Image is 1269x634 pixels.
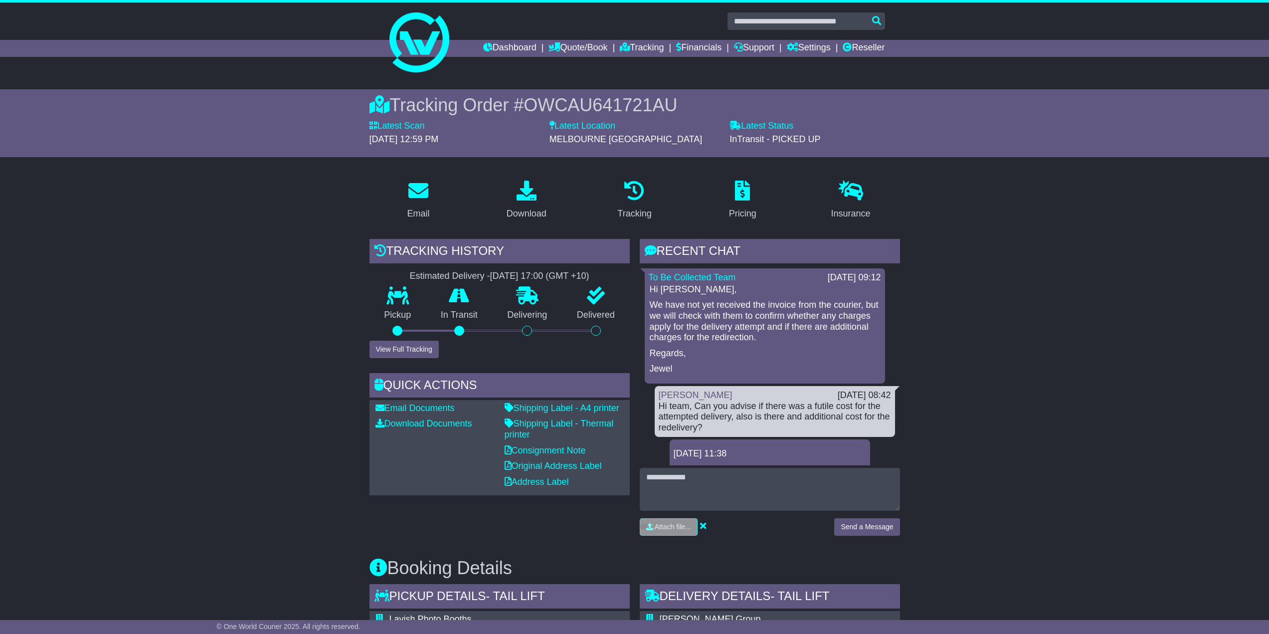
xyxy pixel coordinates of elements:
[828,272,881,283] div: [DATE] 09:12
[729,121,793,132] label: Latest Status
[787,40,831,57] a: Settings
[548,40,607,57] a: Quote/Book
[369,558,900,578] h3: Booking Details
[369,373,630,400] div: Quick Actions
[505,419,614,439] a: Shipping Label - Thermal printer
[369,271,630,282] div: Estimated Delivery -
[620,40,664,57] a: Tracking
[524,95,677,115] span: OWCAU641721AU
[500,177,553,224] a: Download
[507,207,546,220] div: Download
[734,40,774,57] a: Support
[400,177,436,224] a: Email
[611,177,658,224] a: Tracking
[660,614,761,624] span: [PERSON_NAME] Group
[650,348,880,359] p: Regards,
[375,403,455,413] a: Email Documents
[640,584,900,611] div: Delivery Details
[659,390,732,400] a: [PERSON_NAME]
[676,40,722,57] a: Financials
[834,518,900,536] button: Send a Message
[659,401,891,433] div: Hi team, Can you advise if there was a futile cost for the attempted delivery, also is there and ...
[486,589,544,603] span: - Tail Lift
[640,239,900,266] div: RECENT CHAT
[505,445,586,455] a: Consignment Note
[770,589,829,603] span: - Tail Lift
[650,284,880,295] p: Hi [PERSON_NAME],
[617,207,651,220] div: Tracking
[549,121,615,132] label: Latest Location
[562,310,630,321] p: Delivered
[369,310,426,321] p: Pickup
[375,419,472,428] a: Download Documents
[216,623,361,631] span: © One World Courier 2025. All rights reserved.
[505,461,602,471] a: Original Address Label
[490,271,589,282] div: [DATE] 17:00 (GMT +10)
[505,403,619,413] a: Shipping Label - A4 printer
[493,310,562,321] p: Delivering
[729,134,820,144] span: InTransit - PICKED UP
[649,272,736,282] a: To Be Collected Team
[674,448,866,459] div: [DATE] 11:38
[369,584,630,611] div: Pickup Details
[675,464,865,486] p: Tas Freight have advised that they will try to deliver this shipment [DATE].
[831,207,871,220] div: Insurance
[729,207,756,220] div: Pricing
[483,40,537,57] a: Dashboard
[549,134,702,144] span: MELBOURNE [GEOGRAPHIC_DATA]
[723,177,763,224] a: Pricing
[650,300,880,343] p: We have not yet received the invoice from the courier, but we will check with them to confirm whe...
[369,341,439,358] button: View Full Tracking
[825,177,877,224] a: Insurance
[838,390,891,401] div: [DATE] 08:42
[426,310,493,321] p: In Transit
[843,40,885,57] a: Reseller
[407,207,429,220] div: Email
[389,614,472,624] span: Lavish Photo Booths
[369,134,439,144] span: [DATE] 12:59 PM
[369,239,630,266] div: Tracking history
[505,477,569,487] a: Address Label
[369,121,425,132] label: Latest Scan
[369,94,900,116] div: Tracking Order #
[650,364,880,375] p: Jewel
